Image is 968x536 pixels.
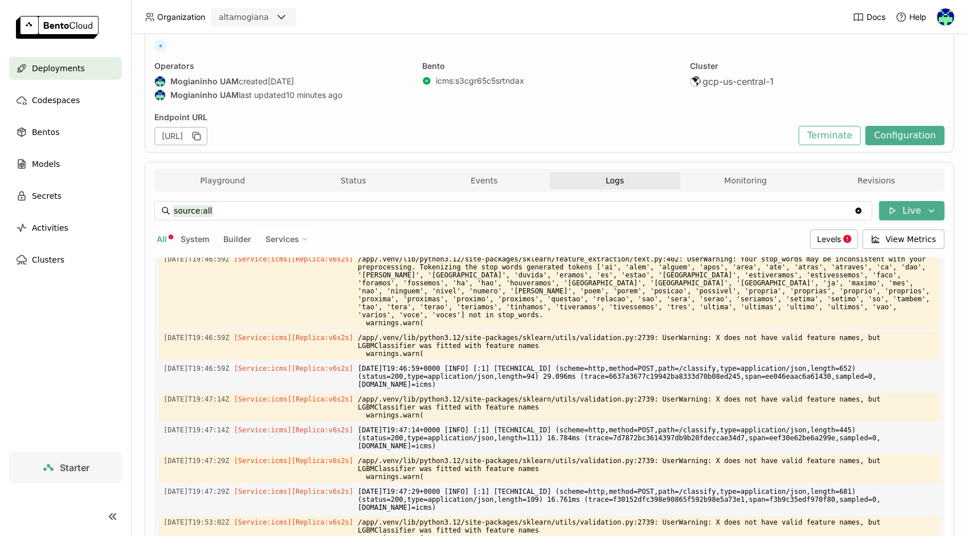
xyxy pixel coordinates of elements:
span: [Replica:v6s2s] [292,426,353,434]
strong: Mogianinho UAM [170,76,239,87]
input: Selected altamogiana. [270,12,271,23]
span: /app/.venv/lib/python3.12/site-packages/sklearn/feature_extraction/text.py:402: UserWarning: Your... [358,253,936,329]
span: Secrets [32,189,62,203]
span: [Service:icms] [234,395,292,403]
svg: Clear value [854,206,863,215]
span: /app/.venv/lib/python3.12/site-packages/sklearn/utils/validation.py:2739: UserWarning: X does not... [358,455,936,483]
button: Events [419,172,550,189]
img: Mogianinho UAM [937,9,954,26]
span: Codespaces [32,93,80,107]
input: Search [173,202,854,220]
div: last updated [154,89,409,101]
span: 2025-10-06T19:46:59.182Z [164,332,230,344]
span: [Service:icms] [234,365,292,373]
button: Terminate [799,126,861,145]
span: 2025-10-06T19:47:14.599Z [164,393,230,406]
span: + [154,39,167,52]
div: Cluster [691,61,945,71]
div: [URL] [154,127,207,145]
span: Services [266,234,299,244]
span: 2025-10-06T19:47:29.665Z [164,485,230,498]
span: Clusters [32,253,64,267]
span: Activities [32,221,68,235]
span: [DATE]T19:46:59+0000 [INFO] [:1] [TECHNICAL_ID] (scheme=http,method=POST,path=/classify,type=appl... [358,362,936,391]
span: 2025-10-06T19:47:14.602Z [164,424,230,436]
div: Operators [154,61,409,71]
div: altamogiana [219,11,269,23]
span: Levels [818,234,842,244]
div: Help [896,11,926,23]
a: icms:s3cgr65c5srtndax [436,76,524,86]
span: Docs [867,12,885,22]
a: Activities [9,216,122,239]
a: Secrets [9,185,122,207]
span: View Metrics [886,234,937,245]
span: Models [32,157,60,171]
img: logo [16,16,99,39]
span: [Service:icms] [234,518,292,526]
button: Live [879,201,945,220]
span: [Service:icms] [234,334,292,342]
span: [Replica:v6s2s] [292,457,353,465]
span: [DATE] [268,76,294,87]
a: Bentos [9,121,122,144]
button: Playground [157,172,288,189]
div: Bento [422,61,676,71]
span: Starter [60,462,89,473]
button: All [154,232,169,247]
img: Mogianinho UAM [155,76,165,87]
a: Docs [853,11,885,23]
div: created [154,76,409,87]
span: 2025-10-06T19:53:02.434Z [164,516,230,529]
span: Deployments [32,62,85,75]
span: Logs [606,175,624,186]
div: Levels [810,230,858,249]
span: [DATE]T19:47:29+0000 [INFO] [:1] [TECHNICAL_ID] (scheme=http,method=POST,path=/classify,type=appl... [358,485,936,514]
span: All [157,234,167,244]
button: Monitoring [680,172,811,189]
a: Starter [9,452,122,484]
a: Models [9,153,122,175]
div: Endpoint URL [154,112,793,122]
strong: Mogianinho UAM [170,90,239,100]
span: [Replica:v6s2s] [292,488,353,496]
button: Builder [221,232,254,247]
button: Revisions [811,172,942,189]
div: Services [258,230,316,249]
span: Organization [157,12,205,22]
span: gcp-us-central-1 [703,76,774,87]
a: Codespaces [9,89,122,112]
button: View Metrics [863,230,945,249]
span: [Service:icms] [234,457,292,465]
button: Status [288,172,419,189]
span: 2025-10-06T19:46:59.187Z [164,362,230,375]
span: [Replica:v6s2s] [292,365,353,373]
span: [Replica:v6s2s] [292,518,353,526]
a: Clusters [9,248,122,271]
span: Help [909,12,926,22]
span: [Replica:v6s2s] [292,334,353,342]
span: [Replica:v6s2s] [292,255,353,263]
span: /app/.venv/lib/python3.12/site-packages/sklearn/utils/validation.py:2739: UserWarning: X does not... [358,332,936,360]
span: 10 minutes ago [286,90,342,100]
span: [Replica:v6s2s] [292,395,353,403]
span: [Service:icms] [234,255,292,263]
img: Mogianinho UAM [155,90,165,100]
span: [Service:icms] [234,426,292,434]
span: [Service:icms] [234,488,292,496]
span: 2025-10-06T19:47:29.662Z [164,455,230,467]
span: System [181,234,210,244]
span: [DATE]T19:47:14+0000 [INFO] [:1] [TECHNICAL_ID] (scheme=http,method=POST,path=/classify,type=appl... [358,424,936,452]
span: /app/.venv/lib/python3.12/site-packages/sklearn/utils/validation.py:2739: UserWarning: X does not... [358,393,936,422]
button: Configuration [865,126,945,145]
span: Builder [223,234,251,244]
span: 2025-10-06T19:46:59.178Z [164,253,230,265]
span: Bentos [32,125,59,139]
a: Deployments [9,57,122,80]
button: System [178,232,212,247]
